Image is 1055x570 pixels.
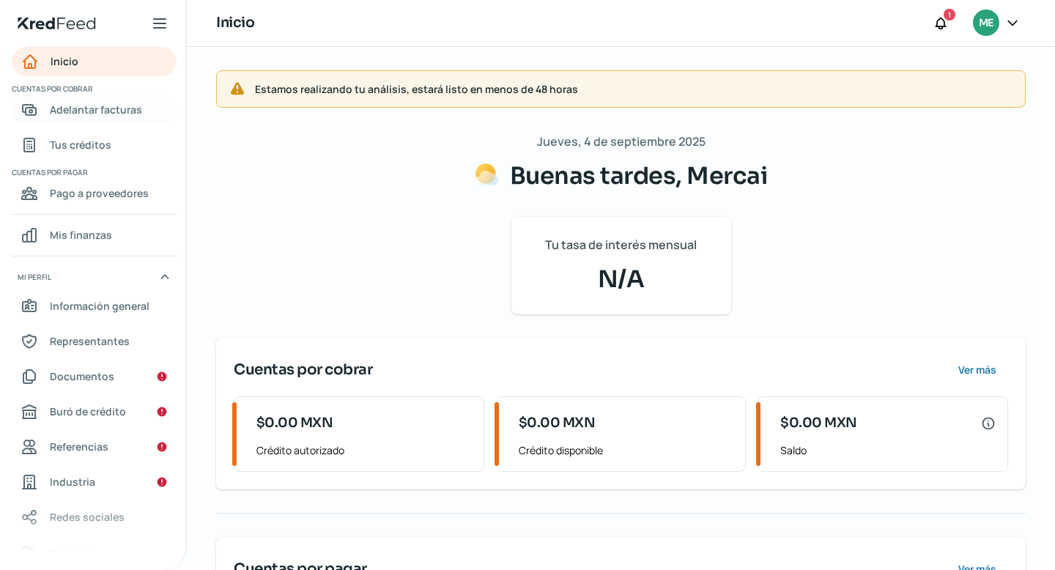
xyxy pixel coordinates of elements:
a: Industria [12,467,177,497]
span: Ver más [958,365,996,375]
span: $0.00 MXN [519,413,596,433]
a: Colateral [12,538,177,567]
span: Estamos realizando tu análisis, estará listo en menos de 48 horas [255,80,1013,98]
span: Jueves, 4 de septiembre 2025 [537,131,706,152]
span: Crédito disponible [519,441,734,459]
span: Mis finanzas [50,226,112,244]
a: Buró de crédito [12,397,177,426]
a: Redes sociales [12,503,177,532]
a: Documentos [12,362,177,391]
span: $0.00 MXN [780,413,857,433]
a: Inicio [12,47,177,76]
a: Pago a proveedores [12,179,177,208]
span: Cuentas por pagar [12,166,174,179]
span: Saldo [780,441,996,459]
span: Cuentas por cobrar [234,359,372,381]
span: Representantes [50,332,130,350]
a: Tus créditos [12,130,177,160]
span: ME [979,15,993,32]
span: Redes sociales [50,508,125,526]
a: Representantes [12,327,177,356]
span: Información general [50,297,149,315]
span: Pago a proveedores [50,184,149,202]
button: Ver más [946,355,1008,385]
span: Crédito autorizado [256,441,472,459]
span: Documentos [50,367,114,385]
span: Buró de crédito [50,402,126,421]
span: Buenas tardes, Mercai [510,161,768,190]
span: Inicio [51,52,78,70]
img: Saludos [475,163,498,186]
a: Mis finanzas [12,221,177,250]
span: Colateral [50,543,95,561]
a: Referencias [12,432,177,462]
span: Adelantar facturas [50,100,142,119]
span: Tu tasa de interés mensual [545,234,697,256]
h1: Inicio [216,12,254,34]
a: Adelantar facturas [12,95,177,125]
span: Cuentas por cobrar [12,82,174,95]
span: Mi perfil [18,270,51,284]
span: Tus créditos [50,136,111,154]
span: Industria [50,473,95,491]
a: Información general [12,292,177,321]
span: N/A [529,262,714,297]
span: Referencias [50,437,108,456]
span: 1 [948,8,951,21]
span: $0.00 MXN [256,413,333,433]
